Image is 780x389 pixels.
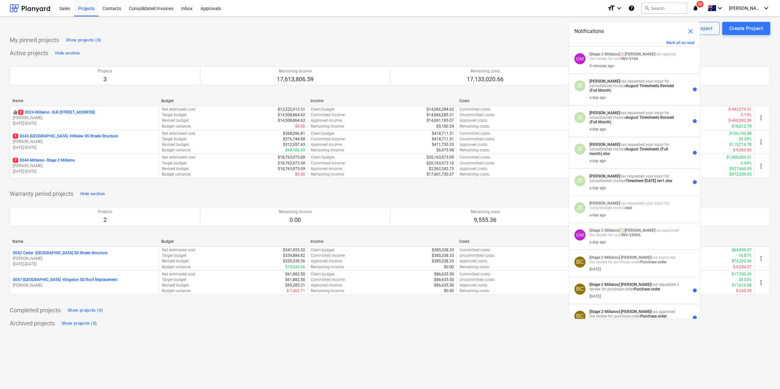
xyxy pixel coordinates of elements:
[728,118,752,123] p: $-460,592.09
[589,127,606,132] div: a day ago
[278,112,305,118] p: $14,508,864.62
[589,79,680,93] p: has requested your input for consolidated invoice
[162,283,190,288] p: Revised budget :
[621,282,651,287] strong: [PERSON_NAME]
[589,186,606,190] div: a day ago
[589,52,620,56] strong: [Stage 2 Millaroo]
[589,213,606,217] div: a day ago
[98,69,112,74] p: Projects
[589,267,601,272] div: [DATE]
[589,282,680,291] p: has requested a review for purchase order
[283,258,305,264] p: $320,339.36
[460,288,490,294] p: Remaining costs :
[589,115,674,124] strong: August Timesheets Revised (Full Month)
[459,99,603,103] div: Costs
[432,131,454,136] p: $418,711.31
[641,3,687,14] button: Search
[13,139,156,145] p: [PERSON_NAME]
[277,69,314,74] p: Remaining income
[432,136,454,142] p: $418,711.31
[162,155,196,160] p: Net estimated cost :
[621,56,638,61] strong: INV-0166
[467,69,504,74] p: Remaining costs
[589,309,680,319] p: has approved the review for purchase order
[13,277,156,288] div: 0047-[GEOGRAPHIC_DATA] -Kingston SS Roof Replacement[PERSON_NAME]
[162,131,196,136] p: Net estimated cost :
[460,118,488,123] p: Approved costs :
[589,147,668,156] strong: August Timesheets (Full month).xlsx
[574,284,585,295] div: Billy Campbell
[311,247,335,253] p: Client budget :
[162,118,190,123] p: Revised budget :
[80,190,105,198] div: Hide section
[13,158,18,163] span: 7
[432,258,454,264] p: $385,338.33
[427,155,454,160] p: $20,163,973.09
[576,286,584,292] span: BC
[577,205,583,211] span: JE
[311,131,335,136] p: Client budget :
[13,110,18,115] div: This project is confidential
[13,133,156,150] div: 10043-[GEOGRAPHIC_DATA] -Hillview SS Shade Structure[PERSON_NAME][DATE]-[DATE]
[589,64,614,68] div: 9 minutes ago
[574,202,585,213] div: Jason Escobar
[589,52,680,61] p: ❌ has rejected the review for cost
[574,144,585,155] div: Jason Escobar
[460,107,491,112] p: Committed costs :
[640,314,667,319] strong: Purchase order
[467,75,504,83] p: 17,133,020.66
[589,174,620,179] strong: [PERSON_NAME]
[311,264,345,270] p: Remaining income :
[589,201,680,210] p: has requested your input for consolidated invoice
[444,288,454,294] p: $0.00
[13,110,156,126] div: 20024-Millaroo -SLR [STREET_ADDRESS][PERSON_NAME][DATE]-[DATE]
[732,283,752,288] p: $17,610.68
[162,258,190,264] p: Revised budget :
[10,49,48,57] p: Active projects
[285,264,305,270] p: $19,545.46
[589,174,680,183] p: has requested your input for consolidated invoice
[10,190,73,198] p: Warranty period projects
[471,209,500,215] p: Remaining costs
[277,75,314,83] p: 17,613,806.59
[162,161,187,166] p: Target budget :
[432,247,454,253] p: $385,338.33
[460,277,495,283] p: Uncommitted costs :
[162,148,191,153] p: Budget variance :
[283,131,305,136] p: $368,096.81
[726,155,752,160] p: $1,400,000.01
[460,166,488,172] p: Approved costs :
[311,172,345,177] p: Remaining income :
[696,1,704,8] span: 20
[66,37,101,44] div: Show projects (0)
[283,247,305,253] p: $341,455.52
[311,124,345,129] p: Remaining income :
[162,253,187,258] p: Target budget :
[162,172,191,177] p: Budget variance :
[625,52,655,56] strong: [PERSON_NAME]
[162,264,191,270] p: Budget variance :
[733,264,752,270] p: $-9,294.97
[574,80,585,91] div: Jason Escobar
[311,288,345,294] p: Remaining income :
[12,239,156,244] div: Name
[311,142,343,148] p: Approved income :
[460,148,490,153] p: Remaining costs :
[66,305,104,316] button: Show projects (0)
[589,84,674,93] strong: August Timesheets Revised (Full Month)
[311,155,335,160] p: Client budget :
[739,136,752,142] p: 25.35%
[278,118,305,123] p: $14,508,864.62
[285,272,305,277] p: $61,882.50
[574,53,585,64] div: Geoff Morley
[311,148,345,153] p: Remaining income :
[729,172,752,177] p: $472,339.05
[589,142,680,156] p: has requested your input for consolidated invoice
[279,216,312,224] p: 0.00
[687,27,694,35] span: close
[460,247,491,253] p: Committed costs :
[460,136,495,142] p: Uncommitted costs :
[13,256,156,261] p: [PERSON_NAME]
[68,307,103,314] div: Show projects (0)
[18,110,95,115] p: 0024-Millaroo - SLR [STREET_ADDRESS]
